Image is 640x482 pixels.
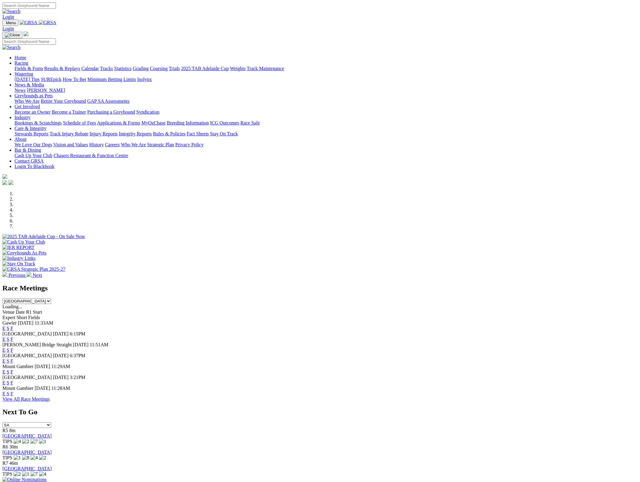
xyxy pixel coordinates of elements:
a: Previous [2,273,27,278]
a: Bookings & Scratchings [15,120,62,125]
img: logo-grsa-white.png [24,31,28,36]
img: 1 [14,455,21,461]
img: Stay On Track [2,261,35,267]
span: R7 [2,461,8,466]
img: GRSA Strategic Plan 2025-27 [2,267,65,272]
a: E [2,358,5,364]
a: Careers [105,142,120,147]
span: 46m [9,461,18,466]
a: Racing [15,60,28,66]
img: 7 [31,471,38,477]
a: Stewards Reports [15,131,48,136]
button: Toggle navigation [2,32,22,38]
a: F [11,369,13,374]
a: How To Bet [63,77,86,82]
a: Purchasing a Greyhound [87,109,135,115]
a: F [11,380,13,385]
a: S [7,391,9,396]
a: Fields & Form [15,66,43,71]
a: S [7,369,9,374]
a: Integrity Reports [119,131,152,136]
a: F [11,337,13,342]
a: Isolynx [137,77,152,82]
a: Track Maintenance [247,66,284,71]
a: Who We Are [15,99,40,104]
div: Care & Integrity [15,131,638,137]
a: S [7,358,9,364]
img: 4 [31,455,38,461]
img: chevron-left-pager-white.svg [2,272,7,277]
span: Expert [2,315,15,320]
a: Weights [230,66,246,71]
a: Statistics [114,66,132,71]
a: ICG Outcomes [210,120,239,125]
a: F [11,348,13,353]
a: Home [15,55,26,60]
img: twitter.svg [8,180,13,185]
a: Stay On Track [210,131,238,136]
span: Next [33,273,42,278]
img: Search [2,45,21,50]
img: Close [5,33,20,37]
a: Login [2,26,14,31]
a: Industry [15,115,31,120]
span: [PERSON_NAME] Bridge Straight [2,342,72,347]
a: E [2,326,5,331]
img: chevron-right-pager-white.svg [27,272,31,277]
a: Calendar [81,66,99,71]
h2: Next To Go [2,408,638,416]
a: Injury Reports [89,131,118,136]
a: [GEOGRAPHIC_DATA] [2,433,52,438]
a: Become a Trainer [52,109,86,115]
input: Search [2,38,56,45]
a: Track Injury Rebate [50,131,88,136]
span: [DATE] [35,386,50,391]
span: [DATE] [53,331,69,336]
a: [PERSON_NAME] [27,88,65,93]
a: Bar & Dining [15,147,41,153]
div: Industry [15,120,638,126]
a: Syndication [136,109,159,115]
span: [GEOGRAPHIC_DATA] [2,375,52,380]
a: Breeding Information [167,120,209,125]
img: 2025 TAB Adelaide Cup - On Sale Now [2,234,85,239]
a: Login To Blackbook [15,164,54,169]
img: 7 [31,439,38,444]
img: GRSA [20,20,37,25]
a: GAP SA Assessments [87,99,130,104]
a: Race Safe [240,120,260,125]
a: [GEOGRAPHIC_DATA] [2,466,52,471]
span: Venue [2,309,15,315]
input: Search [2,2,56,9]
a: Grading [133,66,149,71]
span: Previous [8,273,25,278]
span: 6:37PM [70,353,86,358]
div: Racing [15,66,638,71]
span: [GEOGRAPHIC_DATA] [2,331,52,336]
a: F [11,358,13,364]
a: F [11,326,13,331]
img: Search [2,9,21,14]
span: TIPS [2,471,12,477]
a: S [7,348,9,353]
div: Greyhounds as Pets [15,99,638,104]
a: 2025 TAB Adelaide Cup [181,66,229,71]
div: News & Media [15,88,638,93]
img: 4 [14,439,21,444]
img: 4 [39,471,46,477]
a: [DATE] Tips [15,77,40,82]
span: TIPS [2,439,12,444]
a: F [11,391,13,396]
div: Bar & Dining [15,153,638,158]
span: [GEOGRAPHIC_DATA] [2,353,52,358]
a: Login [2,14,14,19]
a: Tracks [100,66,113,71]
img: 2 [39,455,46,461]
span: [DATE] [53,375,69,380]
a: Retire Your Greyhound [41,99,86,104]
img: Industry Links [2,256,36,261]
span: 11:28AM [51,386,70,391]
img: 1 [22,471,29,477]
a: Applications & Forms [97,120,140,125]
a: Minimum Betting Limits [87,77,136,82]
